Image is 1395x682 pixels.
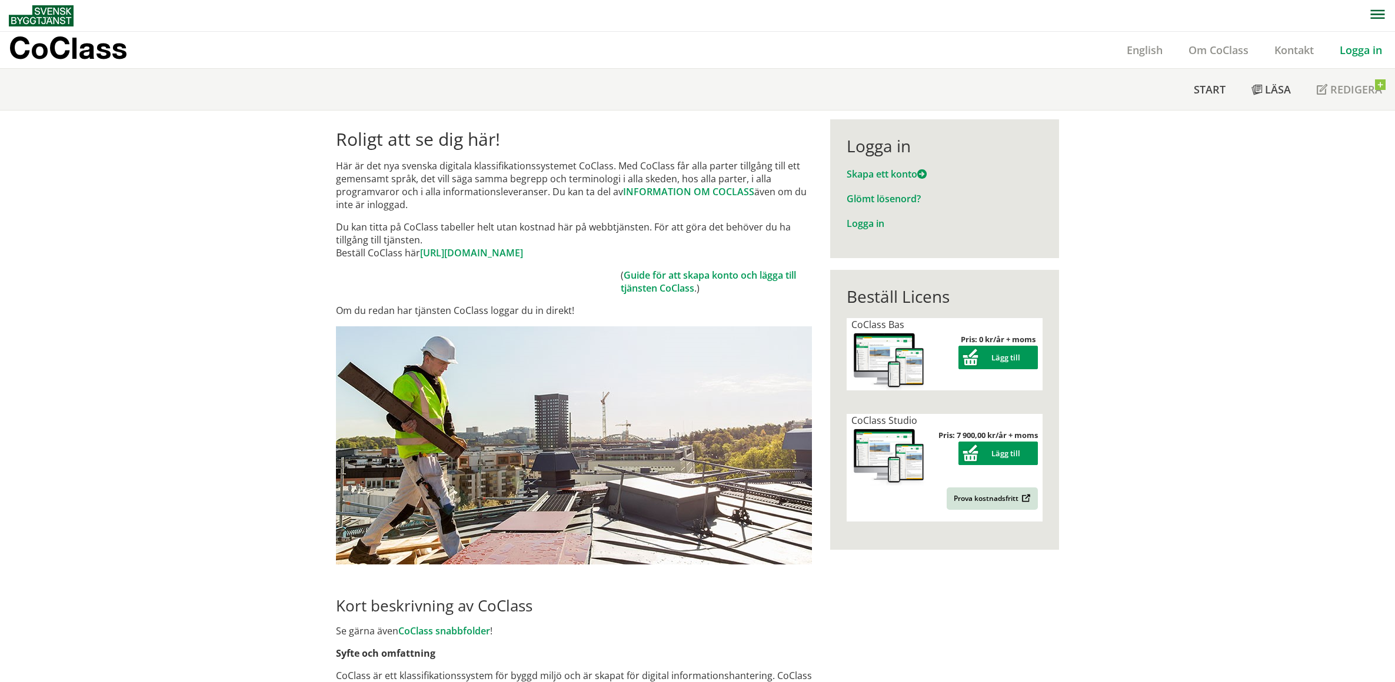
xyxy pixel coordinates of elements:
[1181,69,1238,110] a: Start
[851,427,927,486] img: coclass-license.jpg
[851,414,917,427] span: CoClass Studio
[621,269,812,295] td: ( .)
[420,246,523,259] a: [URL][DOMAIN_NAME]
[847,217,884,230] a: Logga in
[1238,69,1304,110] a: Läsa
[336,159,812,211] p: Här är det nya svenska digitala klassifikationssystemet CoClass. Med CoClass får alla parter till...
[958,448,1038,459] a: Lägg till
[847,192,921,205] a: Glömt lösenord?
[9,32,152,68] a: CoClass
[1114,43,1176,57] a: English
[336,220,812,259] p: Du kan titta på CoClass tabeller helt utan kostnad här på webbtjänsten. För att göra det behöver ...
[398,624,490,637] a: CoClass snabbfolder
[336,624,812,637] p: Se gärna även !
[1194,82,1226,96] span: Start
[1327,43,1395,57] a: Logga in
[938,430,1038,440] strong: Pris: 7 900,00 kr/år + moms
[1265,82,1291,96] span: Läsa
[621,269,796,295] a: Guide för att skapa konto och lägga till tjänsten CoClass
[847,286,1043,306] div: Beställ Licens
[1261,43,1327,57] a: Kontakt
[1176,43,1261,57] a: Om CoClass
[947,487,1038,510] a: Prova kostnadsfritt
[847,136,1043,156] div: Logga in
[847,168,927,180] a: Skapa ett konto
[9,5,74,26] img: Svensk Byggtjänst
[336,596,812,615] h2: Kort beskrivning av CoClass
[336,304,812,317] p: Om du redan har tjänsten CoClass loggar du in direkt!
[851,331,927,390] img: coclass-license.jpg
[336,326,812,564] img: login.jpg
[958,442,1038,465] button: Lägg till
[9,41,127,55] p: CoClass
[1020,494,1031,503] img: Outbound.png
[336,647,435,660] strong: Syfte och omfattning
[336,129,812,150] h1: Roligt att se dig här!
[958,346,1038,369] button: Lägg till
[851,318,904,331] span: CoClass Bas
[623,185,754,198] a: INFORMATION OM COCLASS
[958,352,1038,363] a: Lägg till
[961,334,1036,345] strong: Pris: 0 kr/år + moms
